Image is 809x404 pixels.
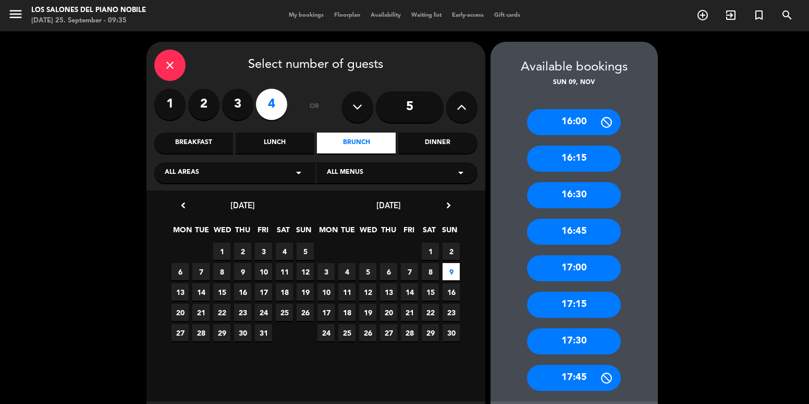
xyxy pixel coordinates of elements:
span: MON [173,224,190,241]
span: 20 [380,304,397,321]
span: MON [319,224,336,241]
div: Brunch [317,133,396,153]
button: menu [8,6,23,26]
span: 11 [276,263,293,280]
span: [DATE] [376,200,401,210]
div: 17:30 [527,328,621,354]
span: 4 [338,263,356,280]
i: menu [8,6,23,22]
span: All menus [327,168,363,178]
span: Floorplan [329,13,365,18]
span: 1 [422,243,439,260]
span: 4 [276,243,293,260]
span: FRI [400,224,418,241]
span: 16 [234,283,251,301]
span: 9 [443,263,460,280]
span: 21 [192,304,210,321]
span: Availability [365,13,406,18]
span: 10 [317,283,335,301]
div: Sun 09, Nov [491,78,658,88]
span: 11 [338,283,356,301]
span: 3 [317,263,335,280]
div: Available bookings [491,57,658,78]
span: 22 [422,304,439,321]
span: 12 [359,283,376,301]
div: Breakfast [154,133,233,153]
span: 29 [422,324,439,341]
div: 16:30 [527,182,621,208]
div: Los Salones del Piano Nobile [31,5,146,16]
span: 25 [338,324,356,341]
span: SUN [295,224,312,241]
span: 19 [297,283,314,301]
span: 8 [422,263,439,280]
span: 12 [297,263,314,280]
span: SUN [441,224,458,241]
span: 1 [213,243,230,260]
label: 1 [154,89,186,120]
span: 8 [213,263,230,280]
label: 4 [256,89,287,120]
span: 6 [380,263,397,280]
i: exit_to_app [725,9,737,21]
span: 2 [443,243,460,260]
span: [DATE] [230,200,255,210]
span: 15 [422,283,439,301]
div: Select number of guests [154,50,477,81]
i: chevron_left [178,200,189,211]
i: arrow_drop_down [292,167,305,179]
span: 23 [234,304,251,321]
span: 13 [171,283,189,301]
i: add_circle_outline [696,9,709,21]
span: 18 [338,304,356,321]
span: 31 [255,324,272,341]
span: 24 [255,304,272,321]
i: arrow_drop_down [455,167,467,179]
span: TUE [193,224,211,241]
span: 7 [192,263,210,280]
span: 14 [401,283,418,301]
div: 16:15 [527,146,621,172]
div: 17:15 [527,292,621,318]
div: [DATE] 25. September - 09:35 [31,16,146,26]
span: 15 [213,283,230,301]
span: 2 [234,243,251,260]
span: 9 [234,263,251,280]
i: search [781,9,793,21]
div: 16:45 [527,219,621,245]
span: 29 [213,324,230,341]
span: Gift cards [489,13,525,18]
span: Waiting list [406,13,447,18]
div: 17:45 [527,365,621,391]
span: 28 [192,324,210,341]
span: 27 [171,324,189,341]
span: SAT [275,224,292,241]
span: 23 [443,304,460,321]
span: 5 [359,263,376,280]
span: 25 [276,304,293,321]
label: 3 [222,89,253,120]
i: turned_in_not [753,9,765,21]
i: close [164,59,176,72]
span: 18 [276,283,293,301]
span: 30 [234,324,251,341]
div: or [298,89,332,125]
span: 13 [380,283,397,301]
span: 7 [401,263,418,280]
span: 22 [213,304,230,321]
span: 26 [297,304,314,321]
span: 28 [401,324,418,341]
span: THU [380,224,397,241]
span: 17 [317,304,335,321]
span: All areas [165,168,199,178]
div: Lunch [236,133,314,153]
span: 14 [192,283,210,301]
span: 27 [380,324,397,341]
i: chevron_right [443,200,454,211]
span: 21 [401,304,418,321]
div: 17:00 [527,255,621,281]
span: SAT [421,224,438,241]
div: Dinner [398,133,477,153]
label: 2 [188,89,219,120]
span: 20 [171,304,189,321]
